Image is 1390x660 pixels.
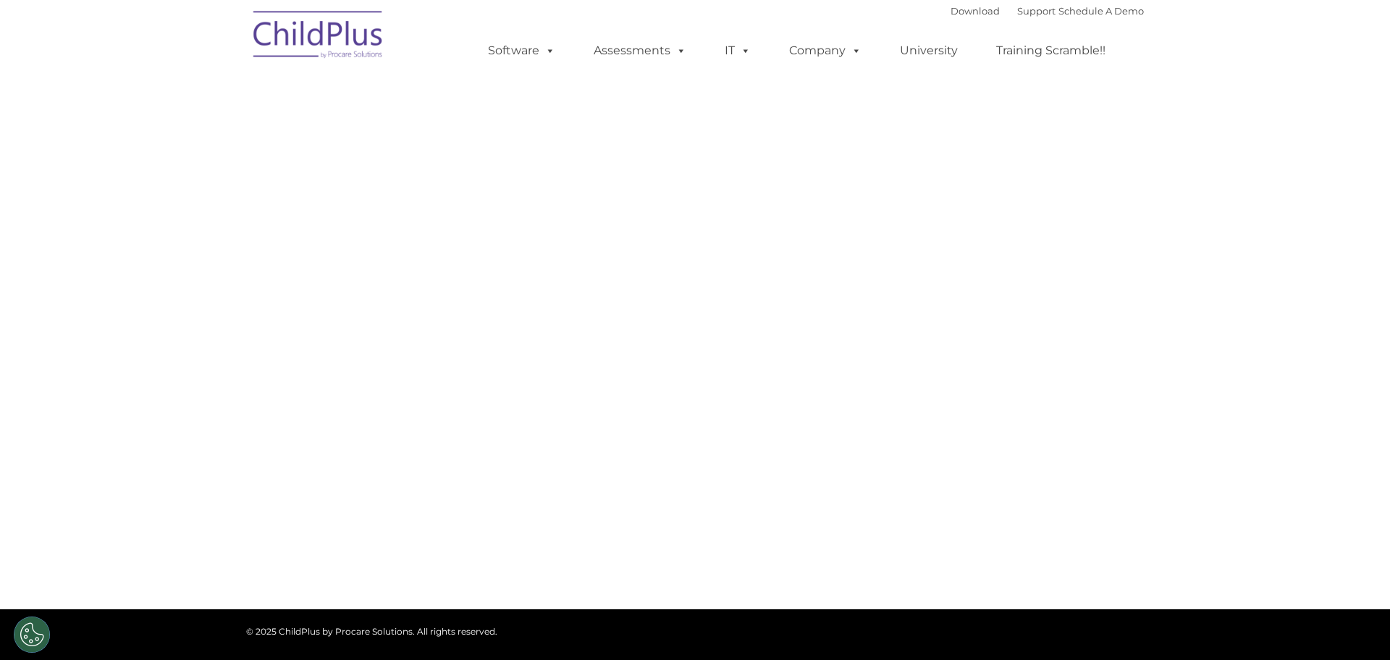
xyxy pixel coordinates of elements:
[775,36,876,65] a: Company
[710,36,765,65] a: IT
[246,1,391,73] img: ChildPlus by Procare Solutions
[982,36,1120,65] a: Training Scramble!!
[579,36,701,65] a: Assessments
[951,5,1144,17] font: |
[1058,5,1144,17] a: Schedule A Demo
[473,36,570,65] a: Software
[885,36,972,65] a: University
[1017,5,1056,17] a: Support
[951,5,1000,17] a: Download
[14,617,50,653] button: Cookies Settings
[246,626,497,637] span: © 2025 ChildPlus by Procare Solutions. All rights reserved.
